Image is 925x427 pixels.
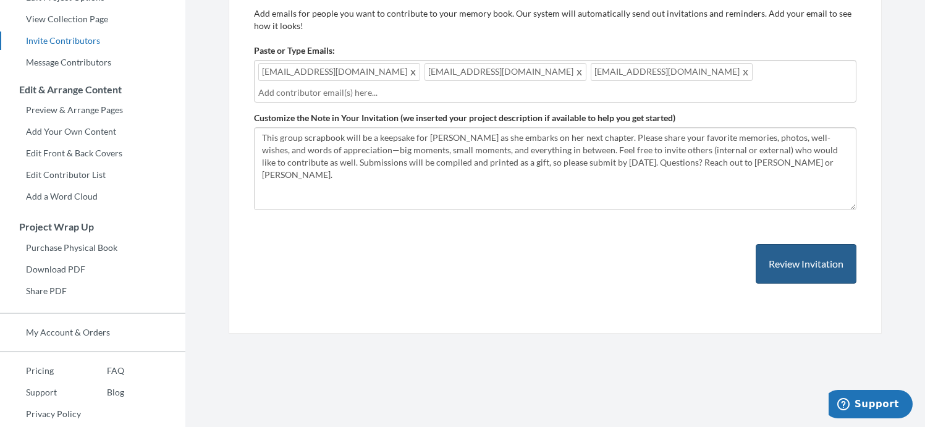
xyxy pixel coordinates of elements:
[756,244,856,284] button: Review Invitation
[1,84,185,95] h3: Edit & Arrange Content
[254,127,856,210] textarea: This group scrapbook will be a keepsake for [PERSON_NAME] as she embarks on her next chapter. Ple...
[254,112,675,124] label: Customize the Note in Your Invitation (we inserted your project description if available to help ...
[254,7,856,32] p: Add emails for people you want to contribute to your memory book. Our system will automatically s...
[258,63,420,81] span: [EMAIL_ADDRESS][DOMAIN_NAME]
[424,63,586,81] span: [EMAIL_ADDRESS][DOMAIN_NAME]
[829,390,913,421] iframe: Opens a widget where you can chat to one of our agents
[81,383,124,402] a: Blog
[81,361,124,380] a: FAQ
[591,63,753,81] span: [EMAIL_ADDRESS][DOMAIN_NAME]
[1,221,185,232] h3: Project Wrap Up
[258,86,852,99] input: Add contributor email(s) here...
[254,44,335,57] label: Paste or Type Emails:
